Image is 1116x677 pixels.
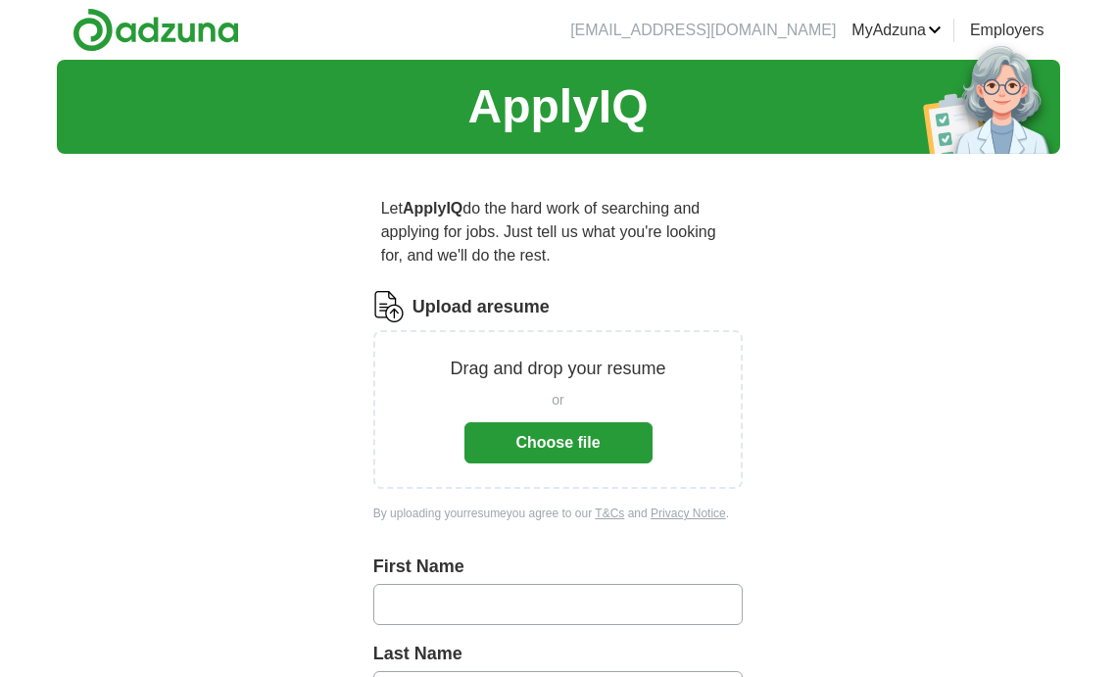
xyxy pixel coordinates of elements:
label: Last Name [373,641,744,667]
a: T&Cs [595,507,624,520]
li: [EMAIL_ADDRESS][DOMAIN_NAME] [570,19,836,42]
img: Adzuna logo [73,8,239,52]
a: Employers [970,19,1044,42]
div: By uploading your resume you agree to our and . [373,505,744,522]
a: Privacy Notice [651,507,726,520]
span: or [552,390,563,411]
p: Drag and drop your resume [450,356,665,382]
a: MyAdzuna [851,19,942,42]
p: Let do the hard work of searching and applying for jobs. Just tell us what you're looking for, an... [373,189,744,275]
strong: ApplyIQ [403,200,462,217]
button: Choose file [464,422,653,463]
img: CV Icon [373,291,405,322]
label: Upload a resume [412,294,550,320]
label: First Name [373,554,744,580]
h1: ApplyIQ [467,72,648,142]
